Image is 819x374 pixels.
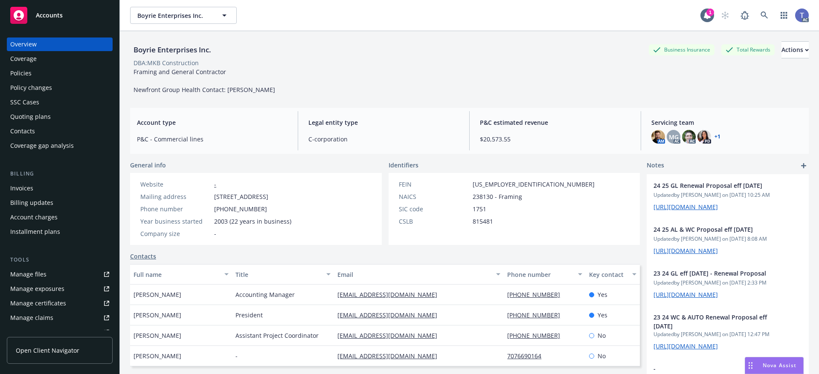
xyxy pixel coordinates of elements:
div: Business Insurance [649,44,714,55]
a: [URL][DOMAIN_NAME] [653,203,718,211]
span: [PERSON_NAME] [134,351,181,360]
span: General info [130,161,166,170]
span: No [598,331,606,340]
div: Invoices [10,181,33,195]
span: 1751 [473,204,486,213]
div: Company size [140,229,211,238]
span: Notes [647,161,664,171]
div: Manage certificates [10,296,66,310]
span: Updated by [PERSON_NAME] on [DATE] 2:33 PM [653,279,802,287]
a: [URL][DOMAIN_NAME] [653,291,718,299]
img: photo [697,130,711,144]
a: Manage BORs [7,325,113,339]
span: 815481 [473,217,493,226]
button: Email [334,264,504,285]
div: Tools [7,256,113,264]
a: Billing updates [7,196,113,210]
a: Contacts [130,252,156,261]
div: Email [337,270,491,279]
div: Manage files [10,268,46,281]
a: Contacts [7,124,113,138]
div: Policy changes [10,81,52,95]
a: Coverage gap analysis [7,139,113,152]
span: - [214,229,216,238]
span: [PERSON_NAME] [134,290,181,299]
span: [PHONE_NUMBER] [214,204,267,213]
div: Manage claims [10,311,53,325]
div: Billing [7,170,113,178]
a: Quoting plans [7,110,113,124]
a: Policies [7,66,113,80]
a: [EMAIL_ADDRESS][DOMAIN_NAME] [337,352,444,360]
div: Quoting plans [10,110,51,124]
div: Coverage gap analysis [10,139,74,152]
a: - [214,180,216,188]
div: Title [235,270,321,279]
span: 2003 (22 years in business) [214,217,291,226]
img: photo [682,130,696,144]
a: Switch app [775,7,793,24]
a: Coverage [7,52,113,66]
button: Phone number [504,264,585,285]
div: 24 25 GL Renewal Proposal eff [DATE]Updatedby [PERSON_NAME] on [DATE] 10:25 AM[URL][DOMAIN_NAME] [647,174,809,218]
a: Start snowing [717,7,734,24]
span: [STREET_ADDRESS] [214,192,268,201]
span: 24 25 GL Renewal Proposal eff [DATE] [653,181,780,190]
a: [EMAIL_ADDRESS][DOMAIN_NAME] [337,331,444,339]
span: Updated by [PERSON_NAME] on [DATE] 10:25 AM [653,191,802,199]
div: Boyrie Enterprises Inc. [130,44,215,55]
a: Manage certificates [7,296,113,310]
a: [URL][DOMAIN_NAME] [653,342,718,350]
button: Nova Assist [745,357,804,374]
a: [PHONE_NUMBER] [507,311,567,319]
span: President [235,311,263,319]
img: photo [795,9,809,22]
span: P&C estimated revenue [480,118,630,127]
span: - [235,351,238,360]
a: Policy changes [7,81,113,95]
div: 23 24 GL eff [DATE] - Renewal ProposalUpdatedby [PERSON_NAME] on [DATE] 2:33 PM[URL][DOMAIN_NAME] [647,262,809,306]
a: Invoices [7,181,113,195]
span: [PERSON_NAME] [134,311,181,319]
a: Report a Bug [736,7,753,24]
div: NAICS [399,192,469,201]
div: FEIN [399,180,469,189]
div: Key contact [589,270,627,279]
span: 24 25 AL & WC Proposal eff [DATE] [653,225,780,234]
span: No [598,351,606,360]
span: Updated by [PERSON_NAME] on [DATE] 8:08 AM [653,235,802,243]
div: Drag to move [745,357,756,374]
div: Full name [134,270,219,279]
button: Key contact [586,264,640,285]
div: Installment plans [10,225,60,239]
div: Manage exposures [10,282,64,296]
div: Year business started [140,217,211,226]
div: Coverage [10,52,37,66]
span: 238130 - Framing [473,192,522,201]
div: Phone number [507,270,572,279]
a: add [799,161,809,171]
span: Accounts [36,12,63,19]
span: Account type [137,118,288,127]
span: Yes [598,311,607,319]
span: Identifiers [389,161,418,170]
span: [US_EMPLOYER_IDENTIFICATION_NUMBER] [473,180,595,189]
div: Account charges [10,210,58,224]
button: Boyrie Enterprises Inc. [130,7,237,24]
a: Search [756,7,773,24]
span: Updated by [PERSON_NAME] on [DATE] 12:47 PM [653,331,802,338]
a: Manage exposures [7,282,113,296]
div: 23 24 WC & AUTO Renewal Proposal eff [DATE]Updatedby [PERSON_NAME] on [DATE] 12:47 PM[URL][DOMAIN... [647,306,809,357]
a: Manage claims [7,311,113,325]
span: Open Client Navigator [16,346,79,355]
a: [PHONE_NUMBER] [507,291,567,299]
div: Policies [10,66,32,80]
span: 23 24 WC & AUTO Renewal Proposal eff [DATE] [653,313,780,331]
a: SSC Cases [7,95,113,109]
span: Yes [598,290,607,299]
span: Legal entity type [308,118,459,127]
span: C-corporation [308,135,459,144]
a: Account charges [7,210,113,224]
div: Actions [781,42,809,58]
span: - [653,364,780,373]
